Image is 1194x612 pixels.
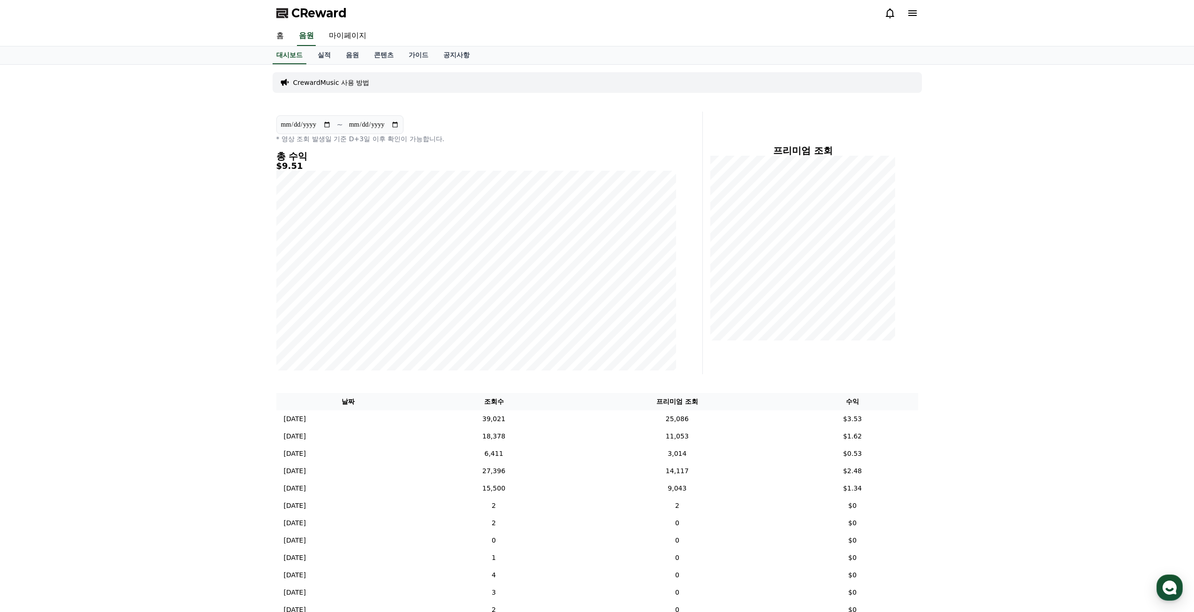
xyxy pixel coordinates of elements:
td: 14,117 [567,462,787,480]
td: 25,086 [567,410,787,428]
td: $1.34 [787,480,918,497]
td: 1 [420,549,568,567]
th: 조회수 [420,393,568,410]
a: 마이페이지 [321,26,374,46]
p: [DATE] [284,501,306,511]
td: $2.48 [787,462,918,480]
a: CReward [276,6,347,21]
td: $0 [787,497,918,514]
span: CReward [291,6,347,21]
td: $0.53 [787,445,918,462]
a: 공지사항 [436,46,477,64]
td: $0 [787,549,918,567]
a: 음원 [297,26,316,46]
td: $0 [787,584,918,601]
td: 2 [420,514,568,532]
p: * 영상 조회 발생일 기준 D+3일 이후 확인이 가능합니다. [276,134,676,144]
a: 콘텐츠 [366,46,401,64]
a: 실적 [310,46,338,64]
p: [DATE] [284,431,306,441]
p: [DATE] [284,449,306,459]
th: 날짜 [276,393,420,410]
td: $1.62 [787,428,918,445]
p: [DATE] [284,466,306,476]
p: [DATE] [284,553,306,563]
h4: 총 수익 [276,151,676,161]
td: 4 [420,567,568,584]
td: 0 [420,532,568,549]
td: 18,378 [420,428,568,445]
th: 프리미엄 조회 [567,393,787,410]
td: 11,053 [567,428,787,445]
th: 수익 [787,393,918,410]
td: 0 [567,584,787,601]
td: $0 [787,532,918,549]
td: 3 [420,584,568,601]
p: ~ [337,119,343,130]
a: 가이드 [401,46,436,64]
td: 0 [567,514,787,532]
td: 0 [567,549,787,567]
a: CrewardMusic 사용 방법 [293,78,370,87]
td: 2 [420,497,568,514]
p: [DATE] [284,588,306,597]
td: 9,043 [567,480,787,497]
td: 0 [567,532,787,549]
p: [DATE] [284,484,306,493]
a: 대시보드 [273,46,306,64]
h5: $9.51 [276,161,676,171]
p: [DATE] [284,518,306,528]
td: 2 [567,497,787,514]
p: [DATE] [284,536,306,545]
td: $0 [787,514,918,532]
td: 27,396 [420,462,568,480]
td: $0 [787,567,918,584]
a: 홈 [269,26,291,46]
td: 15,500 [420,480,568,497]
td: 3,014 [567,445,787,462]
td: 6,411 [420,445,568,462]
td: 0 [567,567,787,584]
p: [DATE] [284,414,306,424]
td: $3.53 [787,410,918,428]
h4: 프리미엄 조회 [710,145,896,156]
td: 39,021 [420,410,568,428]
a: 음원 [338,46,366,64]
p: [DATE] [284,570,306,580]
